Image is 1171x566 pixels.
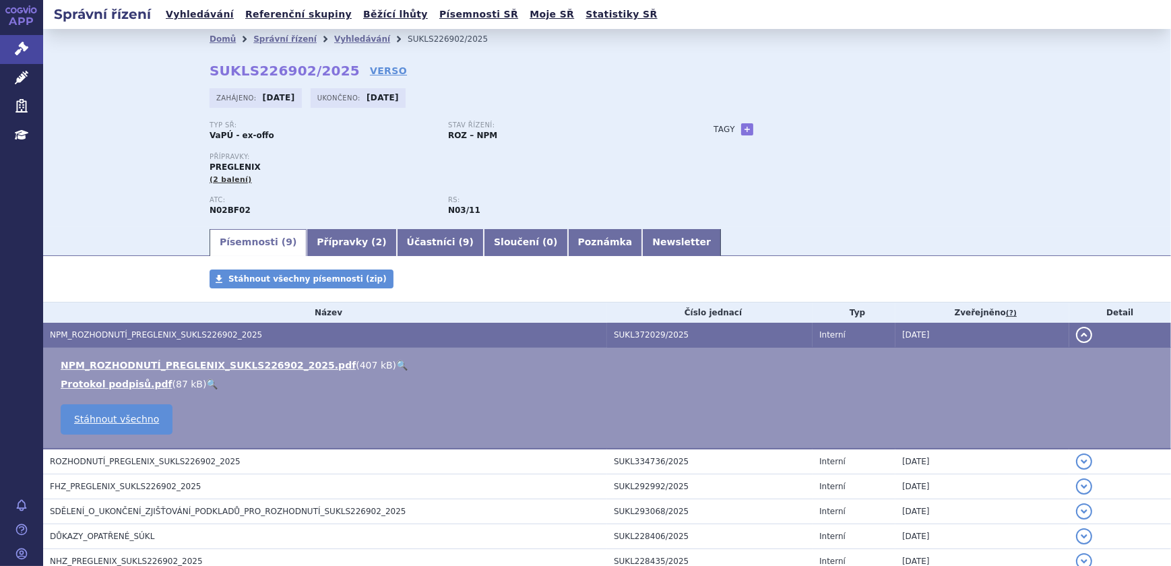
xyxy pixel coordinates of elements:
li: ( ) [61,358,1158,372]
td: SUKL292992/2025 [607,474,813,499]
a: Moje SŘ [526,5,578,24]
strong: SUKLS226902/2025 [210,63,360,79]
td: [DATE] [895,323,1069,348]
td: SUKL293068/2025 [607,499,813,524]
span: (2 balení) [210,175,252,184]
a: Stáhnout všechno [61,404,172,435]
strong: [DATE] [367,93,399,102]
span: Interní [819,330,846,340]
span: Ukončeno: [317,92,363,103]
td: SUKL372029/2025 [607,323,813,348]
strong: [DATE] [263,93,295,102]
td: SUKL334736/2025 [607,449,813,474]
a: Stáhnout všechny písemnosti (zip) [210,270,393,288]
th: Číslo jednací [607,303,813,323]
span: FHZ_PREGLENIX_SUKLS226902_2025 [50,482,201,491]
p: RS: [448,196,673,204]
li: SUKLS226902/2025 [408,29,505,49]
p: Typ SŘ: [210,121,435,129]
button: detail [1076,327,1092,343]
p: ATC: [210,196,435,204]
span: 2 [376,237,383,247]
span: 0 [546,237,553,247]
strong: PREGABALIN [210,206,251,215]
a: + [741,123,753,135]
strong: pregabalin [448,206,480,215]
span: NPM_ROZHODNUTÍ_PREGLENIX_SUKLS226902_2025 [50,330,262,340]
a: Sloučení (0) [484,229,567,256]
a: Písemnosti (9) [210,229,307,256]
p: Stav řízení: [448,121,673,129]
span: Interní [819,507,846,516]
strong: VaPÚ - ex-offo [210,131,274,140]
th: Zveřejněno [895,303,1069,323]
td: [DATE] [895,524,1069,549]
a: 🔍 [396,360,408,371]
h2: Správní řízení [43,5,162,24]
a: Statistiky SŘ [581,5,661,24]
a: Protokol podpisů.pdf [61,379,172,389]
a: Správní řízení [253,34,317,44]
span: 407 kB [360,360,393,371]
span: 9 [286,237,292,247]
span: Stáhnout všechny písemnosti (zip) [228,274,387,284]
strong: ROZ – NPM [448,131,497,140]
h3: Tagy [714,121,735,137]
a: 🔍 [206,379,218,389]
span: PREGLENIX [210,162,261,172]
a: Vyhledávání [334,34,390,44]
button: detail [1076,478,1092,495]
p: Přípravky: [210,153,687,161]
th: Detail [1069,303,1171,323]
a: Referenční skupiny [241,5,356,24]
td: [DATE] [895,449,1069,474]
button: detail [1076,453,1092,470]
a: Newsletter [642,229,721,256]
span: Interní [819,482,846,491]
span: Zahájeno: [216,92,259,103]
td: [DATE] [895,474,1069,499]
span: DŮKAZY_OPATŘENÉ_SÚKL [50,532,154,541]
span: Interní [819,557,846,566]
a: Účastníci (9) [397,229,484,256]
span: 9 [463,237,470,247]
a: Písemnosti SŘ [435,5,522,24]
td: SUKL228406/2025 [607,524,813,549]
abbr: (?) [1006,309,1017,318]
a: Domů [210,34,236,44]
li: ( ) [61,377,1158,391]
th: Typ [813,303,895,323]
a: VERSO [370,64,407,77]
button: detail [1076,528,1092,544]
a: Běžící lhůty [359,5,432,24]
th: Název [43,303,607,323]
a: NPM_ROZHODNUTÍ_PREGLENIX_SUKLS226902_2025.pdf [61,360,356,371]
span: ROZHODNUTÍ_PREGLENIX_SUKLS226902_2025 [50,457,241,466]
button: detail [1076,503,1092,520]
span: Interní [819,457,846,466]
a: Vyhledávání [162,5,238,24]
a: Přípravky (2) [307,229,396,256]
span: Interní [819,532,846,541]
span: NHZ_PREGLENIX_SUKLS226902_2025 [50,557,203,566]
a: Poznámka [568,229,643,256]
td: [DATE] [895,499,1069,524]
span: SDĚLENÍ_O_UKONČENÍ_ZJIŠŤOVÁNÍ_PODKLADŮ_PRO_ROZHODNUTÍ_SUKLS226902_2025 [50,507,406,516]
span: 87 kB [176,379,203,389]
